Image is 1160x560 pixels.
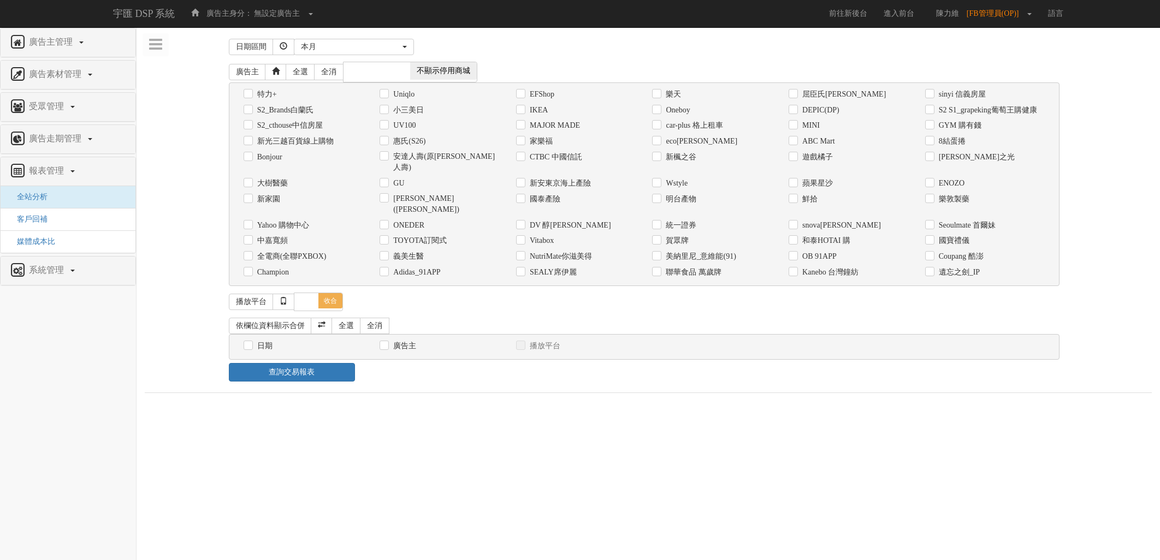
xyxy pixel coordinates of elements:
label: [PERSON_NAME]之光 [936,152,1015,163]
a: 查詢交易報表 [229,363,355,382]
span: 不顯示停用商城 [410,62,477,80]
label: S2 S1_grapeking葡萄王購健康 [936,105,1037,116]
label: 8結蛋捲 [936,136,966,147]
span: 受眾管理 [26,102,69,111]
label: Vitabox [527,235,554,246]
button: 本月 [294,39,414,55]
a: 報表管理 [9,163,127,180]
span: 廣告走期管理 [26,134,87,143]
label: [PERSON_NAME]([PERSON_NAME]) [390,193,500,215]
label: 國泰產險 [527,194,560,205]
label: Wstyle [663,178,688,189]
label: Kanebo 台灣鐘紡 [800,267,859,278]
label: 樂敦製藥 [936,194,969,205]
label: MAJOR MADE [527,120,580,131]
a: 廣告主管理 [9,34,127,51]
label: car-plus 格上租車 [663,120,723,131]
span: [FB管理員(OP)] [967,9,1025,17]
label: 聯華食品 萬歲牌 [663,267,721,278]
label: 中嘉寬頻 [255,235,288,246]
label: 國寶禮儀 [936,235,969,246]
label: 安達人壽(原[PERSON_NAME]人壽) [390,151,500,173]
span: 廣告素材管理 [26,69,87,79]
a: 全站分析 [9,193,48,201]
label: IKEA [527,105,548,116]
label: 統一證券 [663,220,696,231]
label: S2_Brands白蘭氏 [255,105,313,116]
a: 全選 [286,64,315,80]
label: 美納里尼_意維能(91) [663,251,736,262]
label: 家樂福 [527,136,553,147]
label: Bonjour [255,152,282,163]
label: GU [390,178,404,189]
span: 廣告主身分： [206,9,252,17]
label: ENOZO [936,178,964,189]
span: 收合 [318,293,342,308]
label: Adidas_91APP [390,267,440,278]
label: DV 醇[PERSON_NAME] [527,220,611,231]
label: DEPIC(DP) [800,105,839,116]
label: Uniqlo [390,89,415,100]
label: 全電商(全聯PXBOX) [255,251,327,262]
span: 系統管理 [26,265,69,275]
label: EFShop [527,89,554,100]
label: MINI [800,120,820,131]
label: 廣告主 [390,341,416,352]
label: Champion [255,267,289,278]
label: 明台產物 [663,194,696,205]
a: 廣告走期管理 [9,130,127,148]
label: Coupang 酷澎 [936,251,984,262]
a: 全消 [360,318,389,334]
div: 本月 [301,41,400,52]
label: 惠氏(S26) [390,136,425,147]
label: 鮮拾 [800,194,818,205]
label: Oneboy [663,105,690,116]
label: 賀眾牌 [663,235,689,246]
label: SEALY席伊麗 [527,267,577,278]
label: 蘋果星沙 [800,178,833,189]
a: 廣告素材管理 [9,66,127,84]
label: 和泰HOTAI 購 [800,235,850,246]
label: GYM 購有錢 [936,120,981,131]
label: 新楓之谷 [663,152,696,163]
label: 大樹醫藥 [255,178,288,189]
label: S2_cthouse中信房屋 [255,120,323,131]
a: 全消 [314,64,344,80]
span: 廣告主管理 [26,37,78,46]
label: 義美生醫 [390,251,424,262]
label: TOYOTA訂閱式 [390,235,447,246]
a: 全選 [332,318,361,334]
a: 媒體成本比 [9,237,55,246]
label: CTBC 中國信託 [527,152,582,163]
span: 報表管理 [26,166,69,175]
label: eco[PERSON_NAME] [663,136,737,147]
label: 小三美日 [390,105,424,116]
label: NutriMate你滋美得 [527,251,592,262]
label: 遊戲橘子 [800,152,833,163]
label: Yahoo 購物中心 [255,220,309,231]
label: UV100 [390,120,416,131]
label: 新安東京海上產險 [527,178,591,189]
label: Seoulmate 首爾妹 [936,220,996,231]
label: ONEDER [390,220,424,231]
label: sinyi 信義房屋 [936,89,986,100]
label: 日期 [255,341,273,352]
label: 播放平台 [527,341,560,352]
a: 受眾管理 [9,98,127,116]
label: ABC Mart [800,136,835,147]
label: 遺忘之劍_IP [936,267,980,278]
label: 屈臣氏[PERSON_NAME] [800,89,886,100]
label: 新家園 [255,194,280,205]
span: 無設定廣告主 [254,9,300,17]
a: 客戶回補 [9,215,48,223]
a: 系統管理 [9,262,127,279]
label: OB 91APP [800,251,837,262]
label: snova[PERSON_NAME] [800,220,881,231]
label: 新光三越百貨線上購物 [255,136,334,147]
label: 樂天 [663,89,681,100]
label: 特力+ [255,89,277,100]
span: 陳力維 [931,9,964,17]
